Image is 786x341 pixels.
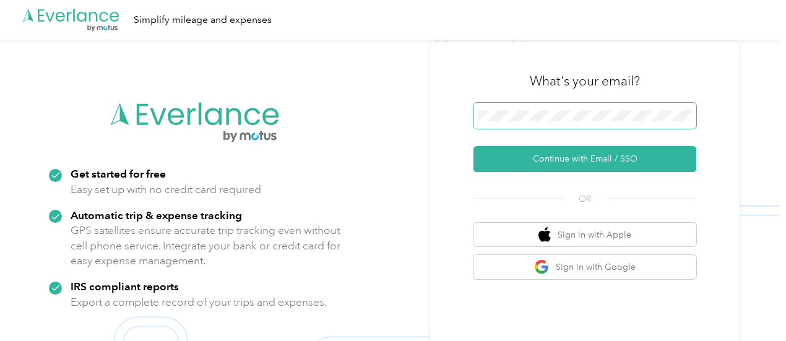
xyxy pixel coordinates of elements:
div: Simplify mileage and expenses [134,12,272,28]
strong: Get started for free [71,167,166,180]
p: Easy set up with no credit card required [71,182,261,197]
strong: IRS compliant reports [71,280,179,293]
p: GPS satellites ensure accurate trip tracking even without cell phone service. Integrate your bank... [71,223,341,269]
button: google logoSign in with Google [473,255,696,279]
img: google logo [534,259,550,275]
button: apple logoSign in with Apple [473,223,696,247]
img: apple logo [538,227,551,243]
strong: Automatic trip & expense tracking [71,209,242,222]
button: Continue with Email / SSO [473,146,696,172]
h3: What's your email? [530,72,640,90]
p: Export a complete record of your trips and expenses. [71,295,327,310]
span: OR [563,192,607,205]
